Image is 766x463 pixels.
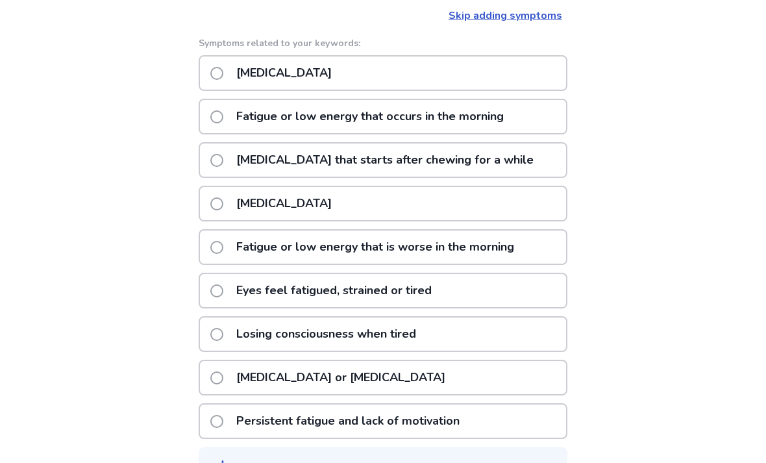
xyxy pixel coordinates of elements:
p: Eyes feel fatigued, strained or tired [229,274,439,307]
a: Skip adding symptoms [449,8,562,23]
p: Persistent fatigue and lack of motivation [229,405,467,438]
p: [MEDICAL_DATA] or [MEDICAL_DATA] [229,361,453,394]
p: Symptoms related to your keywords: [199,36,567,50]
p: Fatigue or low energy that is worse in the morning [229,231,522,264]
p: [MEDICAL_DATA] that starts after chewing for a while [229,144,541,177]
p: Losing consciousness when tired [229,318,424,351]
p: [MEDICAL_DATA] [229,187,340,220]
p: Fatigue or low energy that occurs in the morning [229,100,512,133]
p: [MEDICAL_DATA] [229,56,340,90]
